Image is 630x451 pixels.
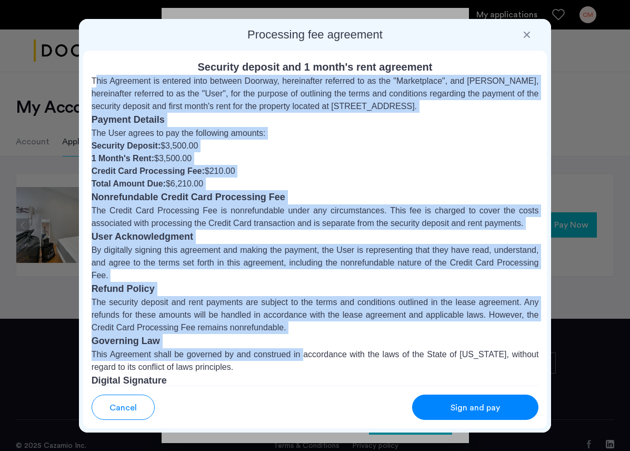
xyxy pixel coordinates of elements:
li: $3,500.00 [92,152,539,165]
li: $210.00 [92,165,539,178]
strong: 1 Month's Rent: [92,154,154,163]
p: This Agreement is entered into between Doorway, hereinafter referred to as the "Marketplace", and... [92,75,539,113]
li: $6,210.00 [92,178,539,190]
button: button [412,395,538,420]
h3: Governing Law [92,334,539,348]
h2: Processing fee agreement [83,27,547,42]
p: The User agrees to pay the following amounts: [92,127,539,140]
p: The security deposit and rent payments are subject to the terms and conditions outlined in the le... [92,296,539,334]
strong: Security Deposit: [92,141,161,150]
h2: Security deposit and 1 month's rent agreement [92,59,539,75]
button: button [92,395,155,420]
h3: Digital Signature [92,374,539,388]
h3: Nonrefundable Credit Card Processing Fee [92,190,539,204]
p: This Agreement shall be governed by and construed in accordance with the laws of the State of [US... [92,348,539,374]
p: By digitally signing this agreement and making the payment, the User is representing that they ha... [92,244,539,282]
h3: Refund Policy [92,282,539,296]
span: Cancel [109,401,137,414]
h3: User Acknowledgment [92,230,539,244]
p: The Credit Card Processing Fee is nonrefundable under any circumstances. This fee is charged to c... [92,204,539,230]
strong: Credit Card Processing Fee: [92,166,205,175]
strong: Total Amount Due: [92,179,166,188]
span: Sign and pay [451,401,500,414]
li: $3,500.00 [92,140,539,152]
h3: Payment Details [92,113,539,127]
